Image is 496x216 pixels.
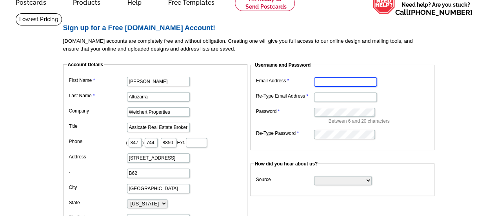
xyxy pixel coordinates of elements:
legend: How did you hear about us? [254,160,319,167]
label: Source [256,176,313,183]
label: First Name [69,77,126,84]
span: Call [395,8,472,16]
legend: Account Details [67,61,104,68]
p: Between 6 and 20 characters [329,118,431,125]
label: Email Address [256,77,313,84]
iframe: LiveChat chat widget [339,34,496,216]
a: [PHONE_NUMBER] [409,8,472,16]
p: [DOMAIN_NAME] accounts are completely free and without obligation. Creating one will give you ful... [63,37,440,53]
dd: ( ) - Ext. [67,136,243,148]
label: State [69,199,126,206]
label: Phone [69,138,126,145]
label: City [69,184,126,191]
label: Re-Type Password [256,130,313,137]
h2: Sign up for a Free [DOMAIN_NAME] Account! [63,24,440,33]
label: Password [256,108,313,115]
label: Re-Type Email Address [256,93,313,100]
label: Title [69,123,126,130]
legend: Username and Password [254,62,312,69]
label: Last Name [69,92,126,99]
label: Address [69,153,126,160]
span: Need help? Are you stuck? [395,1,476,16]
label: - [69,169,126,176]
label: Company [69,107,126,114]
